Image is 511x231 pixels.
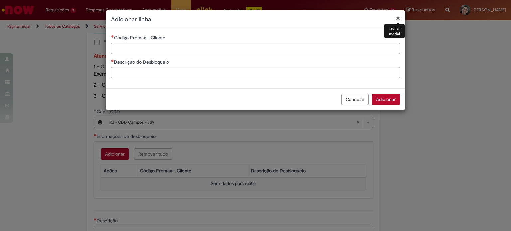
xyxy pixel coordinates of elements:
[114,35,167,41] span: Código Promax - Cliente
[114,59,170,65] span: Descrição do Desbloqueio
[111,67,400,78] input: Descrição do Desbloqueio
[396,15,400,22] button: Fechar modal
[384,24,405,38] div: Fechar modal
[111,15,400,24] h2: Adicionar linha
[341,94,369,105] button: Cancelar
[372,94,400,105] button: Adicionar
[111,43,400,54] input: Código Promax - Cliente
[111,35,114,38] span: Necessários
[111,59,114,62] span: Necessários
